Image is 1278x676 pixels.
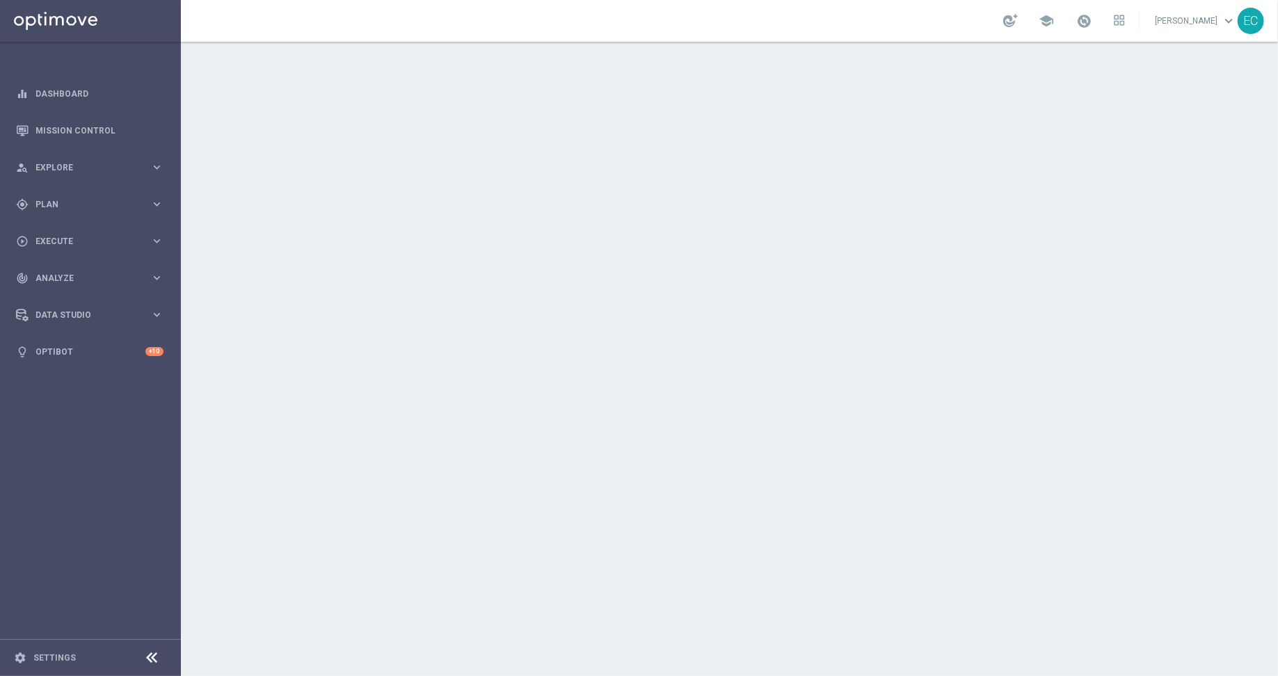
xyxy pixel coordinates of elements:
[16,272,29,284] i: track_changes
[15,125,164,136] button: Mission Control
[150,161,163,174] i: keyboard_arrow_right
[16,272,150,284] div: Analyze
[1039,13,1054,29] span: school
[33,654,76,662] a: Settings
[16,346,29,358] i: lightbulb
[1221,13,1236,29] span: keyboard_arrow_down
[16,161,150,174] div: Explore
[16,198,150,211] div: Plan
[16,112,163,149] div: Mission Control
[16,75,163,112] div: Dashboard
[16,333,163,370] div: Optibot
[15,309,164,321] button: Data Studio keyboard_arrow_right
[150,234,163,248] i: keyboard_arrow_right
[16,235,29,248] i: play_circle_outline
[16,161,29,174] i: person_search
[150,308,163,321] i: keyboard_arrow_right
[35,237,150,246] span: Execute
[35,75,163,112] a: Dashboard
[16,88,29,100] i: equalizer
[35,200,150,209] span: Plan
[15,162,164,173] button: person_search Explore keyboard_arrow_right
[14,652,26,664] i: settings
[15,346,164,357] button: lightbulb Optibot +10
[15,273,164,284] button: track_changes Analyze keyboard_arrow_right
[16,309,150,321] div: Data Studio
[1153,10,1238,31] a: [PERSON_NAME]keyboard_arrow_down
[35,163,150,172] span: Explore
[15,88,164,99] button: equalizer Dashboard
[145,347,163,356] div: +10
[35,274,150,282] span: Analyze
[35,333,145,370] a: Optibot
[15,199,164,210] button: gps_fixed Plan keyboard_arrow_right
[35,311,150,319] span: Data Studio
[16,198,29,211] i: gps_fixed
[150,198,163,211] i: keyboard_arrow_right
[15,236,164,247] button: play_circle_outline Execute keyboard_arrow_right
[16,235,150,248] div: Execute
[1238,8,1264,34] div: EC
[150,271,163,284] i: keyboard_arrow_right
[35,112,163,149] a: Mission Control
